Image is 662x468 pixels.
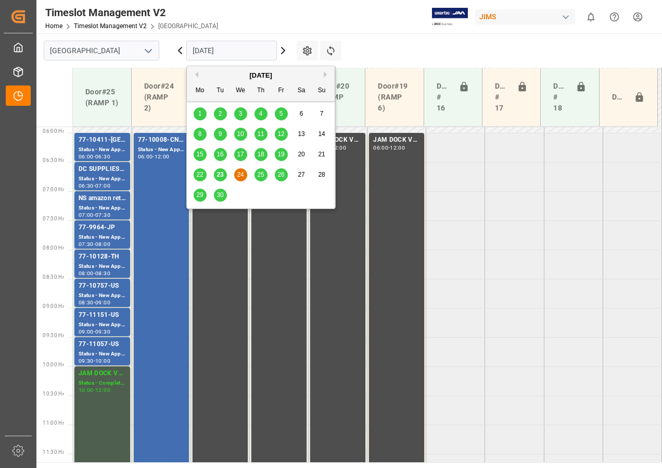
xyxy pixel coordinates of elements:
[79,281,126,291] div: 77-10757-US
[79,329,94,334] div: 09:00
[217,171,223,178] span: 23
[43,274,64,280] span: 08:30 Hr
[254,168,268,181] div: Choose Thursday, September 25th, 2025
[95,388,110,392] div: 12:00
[79,242,94,247] div: 07:30
[194,128,207,141] div: Choose Monday, September 8th, 2025
[390,145,405,150] div: 12:00
[318,171,325,178] span: 28
[79,379,126,388] div: Status - Completed
[79,145,126,154] div: Status - New Appointment
[43,128,64,134] span: 06:00 Hr
[295,107,308,120] div: Choose Saturday, September 6th, 2025
[94,154,95,159] div: -
[298,151,304,158] span: 20
[187,70,335,81] div: [DATE]
[43,157,64,163] span: 06:30 Hr
[237,130,244,138] span: 10
[279,110,283,117] span: 5
[214,84,227,97] div: Tu
[491,77,513,118] div: Doors # 17
[214,107,227,120] div: Choose Tuesday, September 2nd, 2025
[43,187,64,192] span: 07:00 Hr
[79,291,126,300] div: Status - New Appointment
[254,148,268,161] div: Choose Thursday, September 18th, 2025
[152,154,154,159] div: -
[43,420,64,426] span: 11:00 Hr
[79,193,126,204] div: NS amazon returns
[237,151,244,158] span: 17
[214,168,227,181] div: Choose Tuesday, September 23rd, 2025
[254,84,268,97] div: Th
[44,41,159,60] input: Type to search/select
[295,84,308,97] div: Sa
[324,71,330,78] button: Next Month
[94,359,95,363] div: -
[81,82,123,113] div: Door#25 (RAMP 1)
[432,8,468,26] img: Exertis%20JAM%20-%20Email%20Logo.jpg_1722504956.jpg
[43,391,64,397] span: 10:30 Hr
[373,145,388,150] div: 06:00
[194,168,207,181] div: Choose Monday, September 22nd, 2025
[603,5,626,29] button: Help Center
[254,107,268,120] div: Choose Thursday, September 4th, 2025
[43,332,64,338] span: 09:30 Hr
[194,84,207,97] div: Mo
[79,204,126,213] div: Status - New Appointment
[475,9,575,24] div: JIMS
[295,128,308,141] div: Choose Saturday, September 13th, 2025
[138,145,185,154] div: Status - New Appointment
[95,271,110,276] div: 08:30
[192,71,198,78] button: Previous Month
[275,84,288,97] div: Fr
[94,213,95,217] div: -
[257,130,264,138] span: 11
[79,300,94,305] div: 08:30
[237,171,244,178] span: 24
[277,151,284,158] span: 19
[214,148,227,161] div: Choose Tuesday, September 16th, 2025
[257,151,264,158] span: 18
[254,128,268,141] div: Choose Thursday, September 11th, 2025
[79,135,126,145] div: 77-10411-[GEOGRAPHIC_DATA]
[214,128,227,141] div: Choose Tuesday, September 9th, 2025
[95,183,110,188] div: 07:00
[315,77,357,118] div: Door#20 (RAMP 5)
[95,242,110,247] div: 08:00
[94,300,95,305] div: -
[275,128,288,141] div: Choose Friday, September 12th, 2025
[295,148,308,161] div: Choose Saturday, September 20th, 2025
[94,271,95,276] div: -
[579,5,603,29] button: show 0 new notifications
[277,130,284,138] span: 12
[475,7,579,27] button: JIMS
[217,191,223,199] span: 30
[259,110,263,117] span: 4
[94,388,95,392] div: -
[79,183,94,188] div: 06:30
[331,145,346,150] div: 12:00
[43,216,64,221] span: 07:30 Hr
[194,107,207,120] div: Choose Monday, September 1st, 2025
[79,339,126,350] div: 77-11057-US
[196,151,203,158] span: 15
[298,130,304,138] span: 13
[198,110,202,117] span: 1
[94,183,95,188] div: -
[95,154,110,159] div: 06:30
[373,135,420,145] div: JAM DOCK VOLUME CONTROL
[314,135,361,145] div: JAM DOCK VOLUME CONTROL
[79,262,126,271] div: Status - New Appointment
[43,303,64,309] span: 09:00 Hr
[43,449,64,455] span: 11:30 Hr
[219,110,222,117] span: 2
[79,175,126,183] div: Status - New Appointment
[140,77,181,118] div: Door#24 (RAMP 2)
[234,84,247,97] div: We
[257,171,264,178] span: 25
[79,154,94,159] div: 06:00
[318,151,325,158] span: 21
[186,41,277,60] input: DD-MM-YYYY
[234,168,247,181] div: Choose Wednesday, September 24th, 2025
[198,130,202,138] span: 8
